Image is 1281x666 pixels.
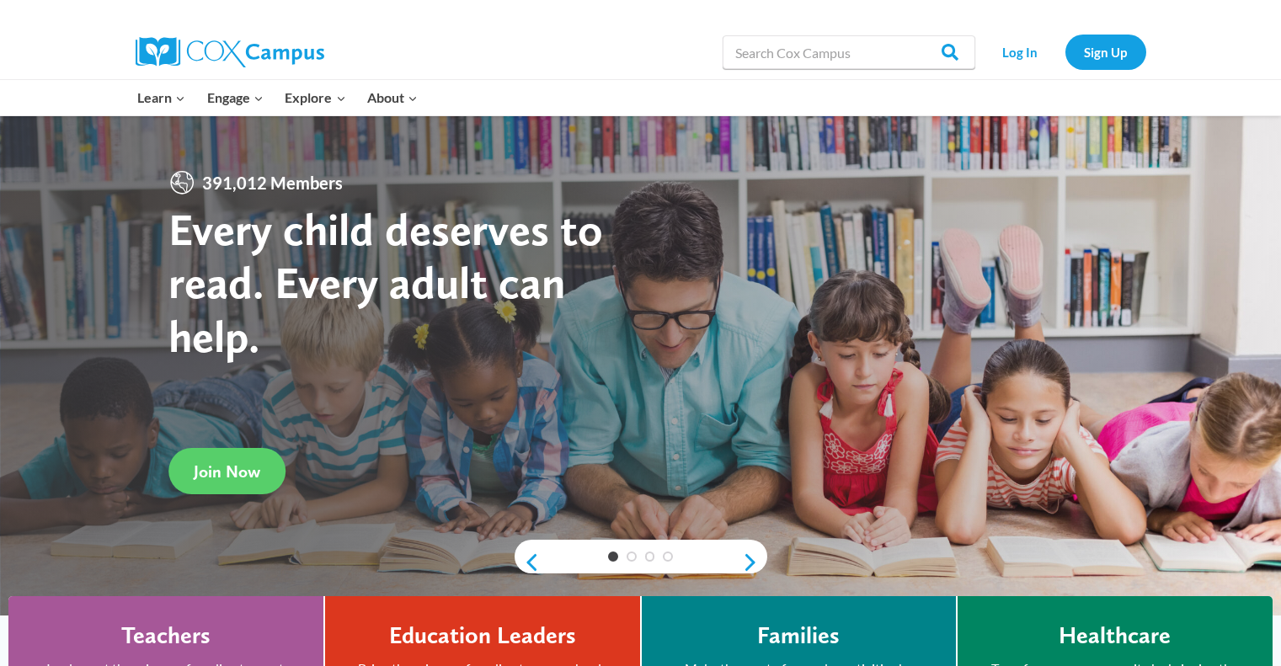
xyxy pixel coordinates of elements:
[137,87,185,109] span: Learn
[389,621,576,650] h4: Education Leaders
[127,80,429,115] nav: Primary Navigation
[136,37,324,67] img: Cox Campus
[742,552,767,573] a: next
[723,35,975,69] input: Search Cox Campus
[168,202,603,363] strong: Every child deserves to read. Every adult can help.
[367,87,418,109] span: About
[168,448,286,494] a: Join Now
[1059,621,1171,650] h4: Healthcare
[207,87,264,109] span: Engage
[1065,35,1146,69] a: Sign Up
[984,35,1057,69] a: Log In
[121,621,211,650] h4: Teachers
[627,551,637,562] a: 2
[195,169,350,196] span: 391,012 Members
[663,551,673,562] a: 4
[194,461,260,482] span: Join Now
[757,621,840,650] h4: Families
[984,35,1146,69] nav: Secondary Navigation
[515,546,767,579] div: content slider buttons
[608,551,618,562] a: 1
[515,552,540,573] a: previous
[285,87,345,109] span: Explore
[645,551,655,562] a: 3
